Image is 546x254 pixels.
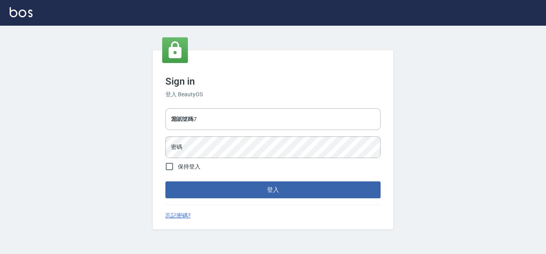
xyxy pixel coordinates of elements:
[10,7,33,17] img: Logo
[165,211,191,220] a: 忘記密碼?
[165,76,381,87] h3: Sign in
[165,90,381,99] h6: 登入 BeautyOS
[178,163,200,171] span: 保持登入
[165,181,381,198] button: 登入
